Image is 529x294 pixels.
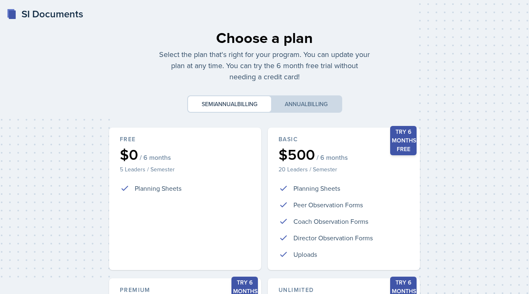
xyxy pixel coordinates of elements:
span: / 6 months [317,153,348,161]
p: Peer Observation Forms [293,200,363,210]
p: Planning Sheets [293,183,340,193]
p: Planning Sheets [135,183,181,193]
div: $500 [279,147,409,162]
div: Choose a plan [159,26,370,49]
p: 20 Leaders / Semester [279,165,409,173]
div: Basic [279,135,409,144]
span: / 6 months [140,153,171,161]
p: Uploads [293,249,317,259]
span: billing [237,100,257,108]
div: Free [120,135,250,144]
button: Annualbilling [271,96,341,112]
p: Select the plan that's right for your program. You can update your plan at any time. You can try ... [159,49,370,82]
div: Try 6 months free [390,126,417,155]
p: Coach Observation Forms [293,216,368,226]
button: Semiannualbilling [188,96,271,112]
a: SI Documents [7,7,83,21]
div: $0 [120,147,250,162]
p: Director Observation Forms [293,233,373,243]
p: 5 Leaders / Semester [120,165,250,173]
span: billing [307,100,328,108]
